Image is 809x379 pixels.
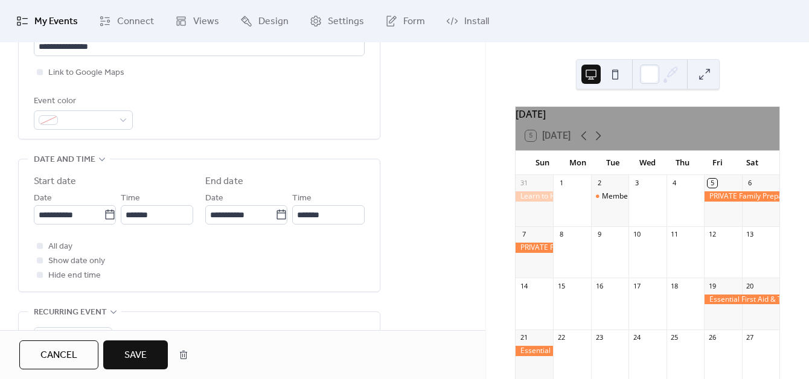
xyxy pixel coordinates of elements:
[557,179,566,188] div: 1
[516,346,553,356] div: Essential First Aid & Trauma Response Training
[557,230,566,239] div: 8
[19,340,98,369] button: Cancel
[516,107,779,121] div: [DATE]
[602,191,788,202] div: Membership Monthly Q and A - Fire-Making Techniques
[40,348,77,363] span: Cancel
[519,230,528,239] div: 7
[700,151,735,175] div: Fri
[632,333,641,342] div: 24
[708,179,717,188] div: 5
[670,333,679,342] div: 25
[7,5,87,37] a: My Events
[704,191,779,202] div: PRIVATE Family Preparedness
[34,174,76,189] div: Start date
[519,333,528,342] div: 21
[746,281,755,290] div: 20
[735,151,770,175] div: Sat
[670,230,679,239] div: 11
[34,153,95,167] span: Date and time
[632,179,641,188] div: 3
[595,151,630,175] div: Tue
[464,14,489,29] span: Install
[231,5,298,37] a: Design
[34,14,78,29] span: My Events
[557,333,566,342] div: 22
[121,191,140,206] span: Time
[708,281,717,290] div: 19
[595,230,604,239] div: 9
[516,243,553,253] div: PRIVATE Family Preparedness
[746,230,755,239] div: 13
[124,348,147,363] span: Save
[595,179,604,188] div: 2
[193,14,219,29] span: Views
[525,151,560,175] div: Sun
[708,230,717,239] div: 12
[48,254,105,269] span: Show date only
[292,191,312,206] span: Time
[560,151,595,175] div: Mon
[670,281,679,290] div: 18
[595,333,604,342] div: 23
[665,151,700,175] div: Thu
[48,66,124,80] span: Link to Google Maps
[328,14,364,29] span: Settings
[34,191,52,206] span: Date
[403,14,425,29] span: Form
[519,281,528,290] div: 14
[34,305,107,320] span: Recurring event
[103,340,168,369] button: Save
[519,179,528,188] div: 31
[630,151,665,175] div: Wed
[746,179,755,188] div: 6
[90,5,163,37] a: Connect
[704,295,779,305] div: Essential First Aid & Trauma Response Training
[670,179,679,188] div: 4
[557,281,566,290] div: 15
[708,333,717,342] div: 26
[516,191,553,202] div: Learn to Hunt: A Practical Introduction to Ethical, Effective Hunting
[166,5,228,37] a: Views
[205,174,243,189] div: End date
[591,191,628,202] div: Membership Monthly Q and A - Fire-Making Techniques
[117,14,154,29] span: Connect
[301,5,373,37] a: Settings
[437,5,498,37] a: Install
[48,240,72,254] span: All day
[632,281,641,290] div: 17
[746,333,755,342] div: 27
[34,94,130,109] div: Event color
[376,5,434,37] a: Form
[205,191,223,206] span: Date
[632,230,641,239] div: 10
[258,14,289,29] span: Design
[39,329,91,345] span: Do not repeat
[595,281,604,290] div: 16
[48,269,101,283] span: Hide end time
